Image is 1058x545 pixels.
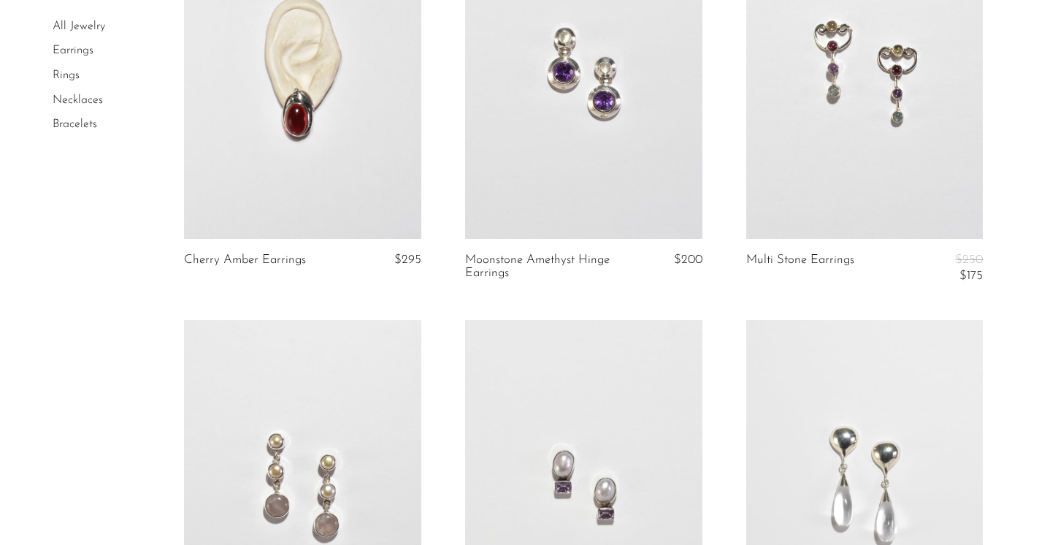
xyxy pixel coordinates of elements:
[53,69,80,81] a: Rings
[53,94,103,106] a: Necklaces
[465,254,622,281] a: Moonstone Amethyst Hinge Earrings
[674,254,702,266] span: $200
[746,254,854,283] a: Multi Stone Earrings
[53,20,105,32] a: All Jewelry
[53,118,97,130] a: Bracelets
[53,45,93,57] a: Earrings
[955,254,983,266] span: $250
[184,254,306,267] a: Cherry Amber Earrings
[959,270,983,282] span: $175
[394,254,421,266] span: $295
